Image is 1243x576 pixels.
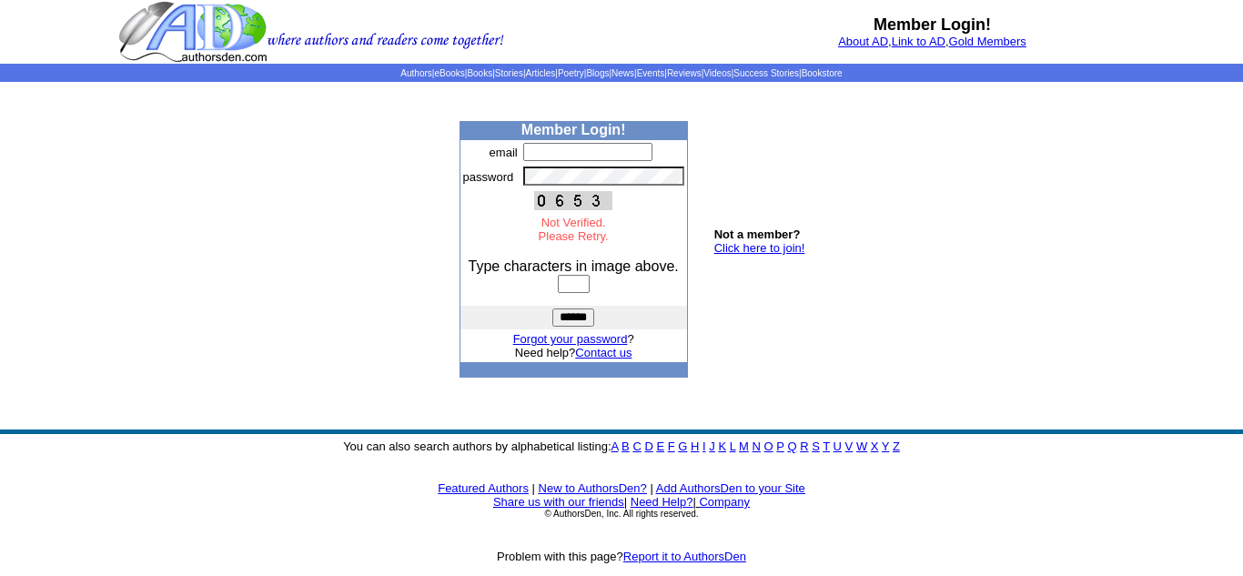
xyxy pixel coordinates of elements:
b: Not a member? [714,227,801,241]
a: G [678,440,687,453]
a: U [834,440,842,453]
a: K [718,440,726,453]
a: V [845,440,854,453]
a: M [739,440,749,453]
a: Gold Members [949,35,1026,48]
font: | [692,495,750,509]
a: C [632,440,641,453]
a: Link to AD [892,35,945,48]
font: password [463,170,514,184]
a: Click here to join! [714,241,805,255]
font: | [650,481,652,495]
a: E [656,440,664,453]
font: Need help? [515,346,632,359]
a: Authors [400,68,431,78]
a: Q [787,440,796,453]
a: Blogs [586,68,609,78]
a: L [730,440,736,453]
a: I [702,440,706,453]
a: New to AuthorsDen? [539,481,647,495]
a: A [611,440,619,453]
a: Forgot your password [513,332,628,346]
a: O [764,440,773,453]
font: You can also search authors by alphabetical listing: [343,440,900,453]
a: R [800,440,808,453]
a: P [776,440,783,453]
font: © AuthorsDen, Inc. All rights reserved. [544,509,698,519]
b: Member Login! [874,15,991,34]
font: Type characters in image above. [469,258,679,274]
a: Books [467,68,492,78]
a: Contact us [575,346,632,359]
font: ? [513,332,634,346]
b: Member Login! [521,122,626,137]
a: About AD [838,35,888,48]
a: Add AuthorsDen to your Site [656,481,805,495]
a: J [709,440,715,453]
a: Company [699,495,750,509]
a: Poetry [558,68,584,78]
a: Z [893,440,900,453]
a: Need Help? [631,495,693,509]
a: Y [882,440,889,453]
img: This Is CAPTCHA Image [534,191,612,210]
span: | | | | | | | | | | | | [400,68,842,78]
a: X [871,440,879,453]
a: H [691,440,699,453]
a: Reviews [667,68,702,78]
a: N [753,440,761,453]
a: Articles [526,68,556,78]
a: Videos [703,68,731,78]
a: News [611,68,634,78]
a: Success Stories [733,68,799,78]
font: Problem with this page? [497,550,746,563]
font: | [532,481,535,495]
a: Report it to AuthorsDen [623,550,746,563]
font: , , [838,35,1026,48]
a: eBooks [434,68,464,78]
font: | [624,495,627,509]
a: F [668,440,675,453]
a: T [823,440,830,453]
a: W [856,440,867,453]
a: Share us with our friends [493,495,624,509]
a: D [644,440,652,453]
a: B [621,440,630,453]
a: Events [637,68,665,78]
a: Bookstore [802,68,843,78]
a: Stories [495,68,523,78]
font: Not Verified. Please Retry. [539,216,609,243]
a: S [812,440,820,453]
font: email [490,146,518,159]
a: Featured Authors [438,481,529,495]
